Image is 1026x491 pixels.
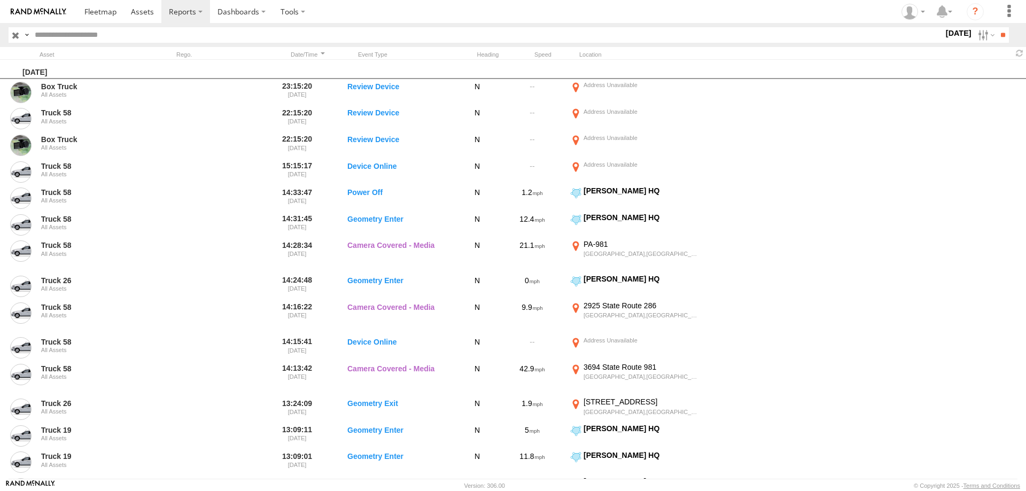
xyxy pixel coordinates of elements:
[569,80,702,105] label: Click to View Event Location
[974,27,997,43] label: Search Filter Options
[347,424,454,448] label: Geometry Enter
[464,482,505,489] div: Version: 306.00
[569,186,702,211] label: Click to View Event Location
[569,336,702,360] label: Click to View Event Location
[347,301,454,334] label: Camera Covered - Media
[277,397,317,422] label: 13:24:09 [DATE]
[41,337,145,347] a: Truck 58
[41,171,145,177] div: All Assets
[347,160,454,184] label: Device Online
[277,107,317,131] label: 22:15:20 [DATE]
[41,144,145,151] div: All Assets
[41,462,145,468] div: All Assets
[500,450,564,475] div: 11.8
[347,450,454,475] label: Geometry Enter
[41,425,145,435] a: Truck 19
[584,213,701,222] div: [PERSON_NAME] HQ
[500,274,564,299] div: 0
[569,424,702,448] label: Click to View Event Location
[584,239,701,249] div: PA-981
[584,311,701,319] div: [GEOGRAPHIC_DATA],[GEOGRAPHIC_DATA]
[584,301,701,310] div: 2925 State Route 286
[41,118,145,124] div: All Assets
[347,336,454,360] label: Device Online
[458,186,496,211] div: N
[277,213,317,237] label: 14:31:45 [DATE]
[41,312,145,318] div: All Assets
[500,397,564,422] div: 1.9
[569,301,702,334] label: Click to View Event Location
[569,133,702,158] label: Click to View Event Location
[41,135,145,144] a: Box Truck
[500,186,564,211] div: 1.2
[500,213,564,237] div: 12.4
[41,276,145,285] a: Truck 26
[458,160,496,184] div: N
[277,186,317,211] label: 14:33:47 [DATE]
[967,3,984,20] i: ?
[347,133,454,158] label: Review Device
[277,336,317,360] label: 14:15:41 [DATE]
[41,408,145,415] div: All Assets
[584,250,701,258] div: [GEOGRAPHIC_DATA],[GEOGRAPHIC_DATA]
[584,186,701,196] div: [PERSON_NAME] HQ
[458,301,496,334] div: N
[41,214,145,224] a: Truck 58
[569,160,702,184] label: Click to View Event Location
[41,240,145,250] a: Truck 58
[458,362,496,395] div: N
[347,239,454,272] label: Camera Covered - Media
[41,82,145,91] a: Box Truck
[347,397,454,422] label: Geometry Exit
[277,274,317,299] label: 14:24:48 [DATE]
[914,482,1020,489] div: © Copyright 2025 -
[458,450,496,475] div: N
[41,435,145,441] div: All Assets
[458,397,496,422] div: N
[569,107,702,131] label: Click to View Event Location
[963,482,1020,489] a: Terms and Conditions
[41,197,145,204] div: All Assets
[584,362,701,372] div: 3694 State Route 981
[347,213,454,237] label: Geometry Enter
[347,107,454,131] label: Review Device
[347,186,454,211] label: Power Off
[277,160,317,184] label: 15:15:17 [DATE]
[41,347,145,353] div: All Assets
[11,8,66,15] img: rand-logo.svg
[584,274,701,284] div: [PERSON_NAME] HQ
[458,424,496,448] div: N
[277,133,317,158] label: 22:15:20 [DATE]
[41,364,145,373] a: Truck 58
[41,302,145,312] a: Truck 58
[500,362,564,395] div: 42.9
[1013,48,1026,58] span: Refresh
[6,480,55,491] a: Visit our Website
[41,451,145,461] a: Truck 19
[458,80,496,105] div: N
[277,362,317,395] label: 14:13:42 [DATE]
[41,161,145,171] a: Truck 58
[277,239,317,272] label: 14:28:34 [DATE]
[458,239,496,272] div: N
[458,336,496,360] div: N
[41,285,145,292] div: All Assets
[569,362,702,395] label: Click to View Event Location
[569,239,702,272] label: Click to View Event Location
[41,224,145,230] div: All Assets
[500,424,564,448] div: 5
[898,4,929,20] div: Caitlyn Akarman
[458,107,496,131] div: N
[500,301,564,334] div: 9.9
[584,373,701,380] div: [GEOGRAPHIC_DATA],[GEOGRAPHIC_DATA]
[584,397,701,407] div: [STREET_ADDRESS]
[41,399,145,408] a: Truck 26
[41,373,145,380] div: All Assets
[458,213,496,237] div: N
[569,213,702,237] label: Click to View Event Location
[277,80,317,105] label: 23:15:20 [DATE]
[347,80,454,105] label: Review Device
[41,188,145,197] a: Truck 58
[277,301,317,334] label: 14:16:22 [DATE]
[584,408,701,416] div: [GEOGRAPHIC_DATA],[GEOGRAPHIC_DATA]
